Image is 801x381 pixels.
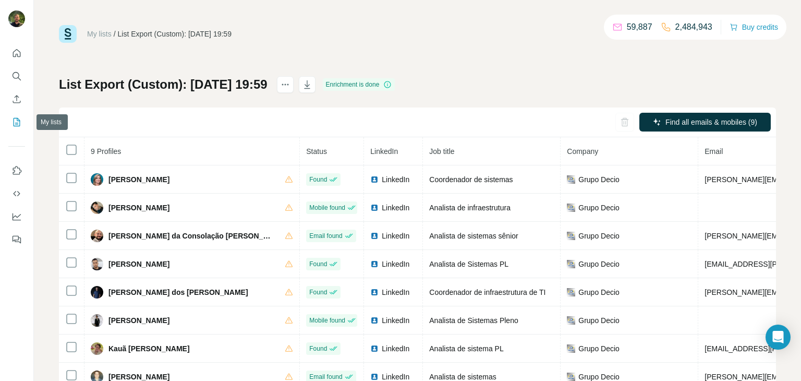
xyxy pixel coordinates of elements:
span: Analista de Sistemas Pleno [429,316,518,325]
button: Buy credits [730,20,778,34]
span: Coordenador de sistemas [429,175,513,184]
img: LinkedIn logo [370,373,379,381]
div: Open Intercom Messenger [766,325,791,350]
span: Find all emails & mobiles (9) [665,117,757,127]
img: Avatar [91,314,103,327]
span: 9 Profiles [91,147,121,156]
span: Grupo Decio [578,343,620,354]
span: [PERSON_NAME] [108,315,169,326]
img: company-logo [567,373,575,381]
img: Avatar [8,10,25,27]
li: / [114,29,116,39]
button: Use Surfe on LinkedIn [8,161,25,180]
img: company-logo [567,260,575,268]
img: company-logo [567,344,575,353]
span: Analista de sistemas [429,373,496,381]
span: Coordenador de infraestrutura de TI [429,288,545,296]
img: company-logo [567,316,575,325]
span: Found [309,175,327,184]
p: 2,484,943 [675,21,712,33]
img: Avatar [91,201,103,214]
span: Kauã [PERSON_NAME] [108,343,190,354]
img: Avatar [91,230,103,242]
img: Avatar [91,286,103,299]
span: Found [309,259,327,269]
span: [PERSON_NAME] [108,259,169,269]
img: LinkedIn logo [370,204,379,212]
span: Email [705,147,723,156]
span: Grupo Decio [578,259,620,269]
p: 59,887 [627,21,652,33]
img: company-logo [567,175,575,184]
img: LinkedIn logo [370,288,379,296]
span: [PERSON_NAME] [108,174,169,185]
span: LinkedIn [382,174,409,185]
span: LinkedIn [382,203,409,213]
button: Quick start [8,44,25,63]
img: company-logo [567,204,575,212]
span: Grupo Decio [578,231,620,241]
img: LinkedIn logo [370,260,379,268]
span: [PERSON_NAME] [108,203,169,213]
img: company-logo [567,288,575,296]
span: [PERSON_NAME] dos [PERSON_NAME] [108,287,248,297]
span: Company [567,147,598,156]
button: actions [277,76,294,93]
img: Avatar [91,258,103,270]
span: Mobile found [309,316,345,325]
a: My lists [87,30,112,38]
div: List Export (Custom): [DATE] 19:59 [118,29,232,39]
span: Found [309,344,327,353]
span: Mobile found [309,203,345,212]
img: LinkedIn logo [370,232,379,240]
span: Job title [429,147,454,156]
span: Analista de infraestrutura [429,204,511,212]
span: LinkedIn [382,259,409,269]
span: Analista de Sistemas PL [429,260,508,268]
span: Grupo Decio [578,203,620,213]
img: LinkedIn logo [370,344,379,353]
img: Avatar [91,342,103,355]
span: Analista de sistema PL [429,344,503,353]
img: company-logo [567,232,575,240]
button: Find all emails & mobiles (9) [639,113,771,132]
img: Surfe Logo [59,25,77,43]
span: Email found [309,231,342,241]
span: LinkedIn [370,147,398,156]
button: Feedback [8,230,25,249]
button: Use Surfe API [8,184,25,203]
span: [PERSON_NAME] da Consolação [PERSON_NAME] [108,231,274,241]
span: Status [306,147,327,156]
span: Grupo Decio [578,287,620,297]
div: Enrichment is done [323,78,395,91]
button: Enrich CSV [8,90,25,109]
button: My lists [8,113,25,132]
span: LinkedIn [382,231,409,241]
span: Grupo Decio [578,315,620,326]
span: LinkedIn [382,315,409,326]
h1: List Export (Custom): [DATE] 19:59 [59,76,268,93]
span: Found [309,288,327,297]
button: Search [8,67,25,86]
span: LinkedIn [382,343,409,354]
button: Dashboard [8,207,25,226]
span: Analista de sistemas sênior [429,232,518,240]
img: Avatar [91,173,103,186]
img: LinkedIn logo [370,175,379,184]
span: LinkedIn [382,287,409,297]
img: LinkedIn logo [370,316,379,325]
span: Grupo Decio [578,174,620,185]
